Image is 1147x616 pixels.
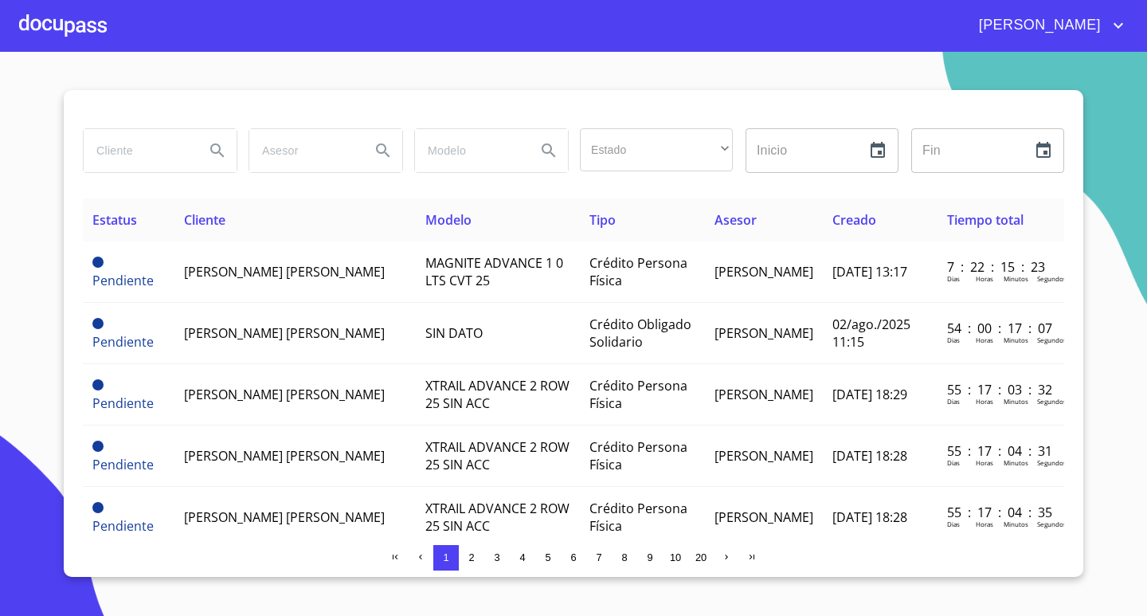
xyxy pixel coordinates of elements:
span: Crédito Persona Física [589,377,687,412]
span: 7 [596,551,601,563]
span: 5 [545,551,550,563]
span: 02/ago./2025 11:15 [832,316,910,351]
p: Minutos [1004,458,1028,467]
span: 4 [519,551,525,563]
span: 9 [647,551,652,563]
span: Pendiente [92,394,154,412]
p: 55 : 17 : 04 : 35 [947,504,1055,521]
span: XTRAIL ADVANCE 2 ROW 25 SIN ACC [425,377,570,412]
span: SIN DATO [425,324,483,342]
span: Cliente [184,211,225,229]
span: Crédito Obligado Solidario [589,316,691,351]
p: Minutos [1004,274,1028,283]
p: Dias [947,335,960,344]
span: Tiempo total [947,211,1024,229]
p: Segundos [1037,520,1067,528]
button: Search [364,131,402,170]
span: 8 [621,551,627,563]
span: [PERSON_NAME] [967,13,1109,38]
span: [DATE] 13:17 [832,263,907,281]
p: Horas [976,335,993,344]
span: [DATE] 18:28 [832,508,907,526]
span: [PERSON_NAME] [714,324,813,342]
span: Pendiente [92,333,154,351]
span: [PERSON_NAME] [PERSON_NAME] [184,447,385,465]
span: [PERSON_NAME] [PERSON_NAME] [184,324,385,342]
p: 54 : 00 : 17 : 07 [947,320,1055,337]
p: Horas [976,274,993,283]
span: Pendiente [92,272,154,289]
span: [PERSON_NAME] [PERSON_NAME] [184,263,385,281]
span: Estatus [92,211,137,229]
button: 9 [637,545,663,571]
span: Pendiente [92,517,154,535]
button: 4 [510,545,535,571]
p: Horas [976,520,993,528]
p: Segundos [1037,335,1067,344]
button: 1 [433,545,459,571]
span: Asesor [714,211,757,229]
p: 55 : 17 : 03 : 32 [947,381,1055,398]
p: Minutos [1004,397,1028,406]
span: [PERSON_NAME] [PERSON_NAME] [184,386,385,403]
span: [PERSON_NAME] [PERSON_NAME] [184,508,385,526]
p: Minutos [1004,520,1028,528]
p: 55 : 17 : 04 : 31 [947,442,1055,460]
button: account of current user [967,13,1128,38]
p: Segundos [1037,397,1067,406]
p: Horas [976,458,993,467]
button: 7 [586,545,612,571]
p: Dias [947,520,960,528]
span: Creado [832,211,876,229]
span: XTRAIL ADVANCE 2 ROW 25 SIN ACC [425,500,570,535]
span: [PERSON_NAME] [714,386,813,403]
button: 6 [561,545,586,571]
button: 10 [663,545,688,571]
span: Crédito Persona Física [589,254,687,289]
input: search [415,129,523,172]
button: 5 [535,545,561,571]
span: 6 [570,551,576,563]
button: 3 [484,545,510,571]
p: Dias [947,274,960,283]
span: Pendiente [92,318,104,329]
span: Modelo [425,211,472,229]
span: 2 [468,551,474,563]
span: [DATE] 18:29 [832,386,907,403]
div: ​ [580,128,733,171]
button: 2 [459,545,484,571]
span: Pendiente [92,257,104,268]
span: [DATE] 18:28 [832,447,907,465]
span: 3 [494,551,499,563]
span: Tipo [589,211,616,229]
button: 8 [612,545,637,571]
span: 10 [670,551,681,563]
span: [PERSON_NAME] [714,263,813,281]
p: Segundos [1037,458,1067,467]
p: Minutos [1004,335,1028,344]
input: search [249,129,358,172]
p: Segundos [1037,274,1067,283]
span: Pendiente [92,456,154,473]
button: 20 [688,545,714,571]
span: 20 [695,551,707,563]
span: [PERSON_NAME] [714,447,813,465]
p: 7 : 22 : 15 : 23 [947,258,1055,276]
button: Search [198,131,237,170]
span: Crédito Persona Física [589,500,687,535]
span: XTRAIL ADVANCE 2 ROW 25 SIN ACC [425,438,570,473]
p: Dias [947,397,960,406]
span: Pendiente [92,502,104,513]
span: [PERSON_NAME] [714,508,813,526]
span: Pendiente [92,441,104,452]
span: MAGNITE ADVANCE 1 0 LTS CVT 25 [425,254,563,289]
button: Search [530,131,568,170]
span: Pendiente [92,379,104,390]
p: Horas [976,397,993,406]
span: 1 [443,551,448,563]
span: Crédito Persona Física [589,438,687,473]
input: search [84,129,192,172]
p: Dias [947,458,960,467]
